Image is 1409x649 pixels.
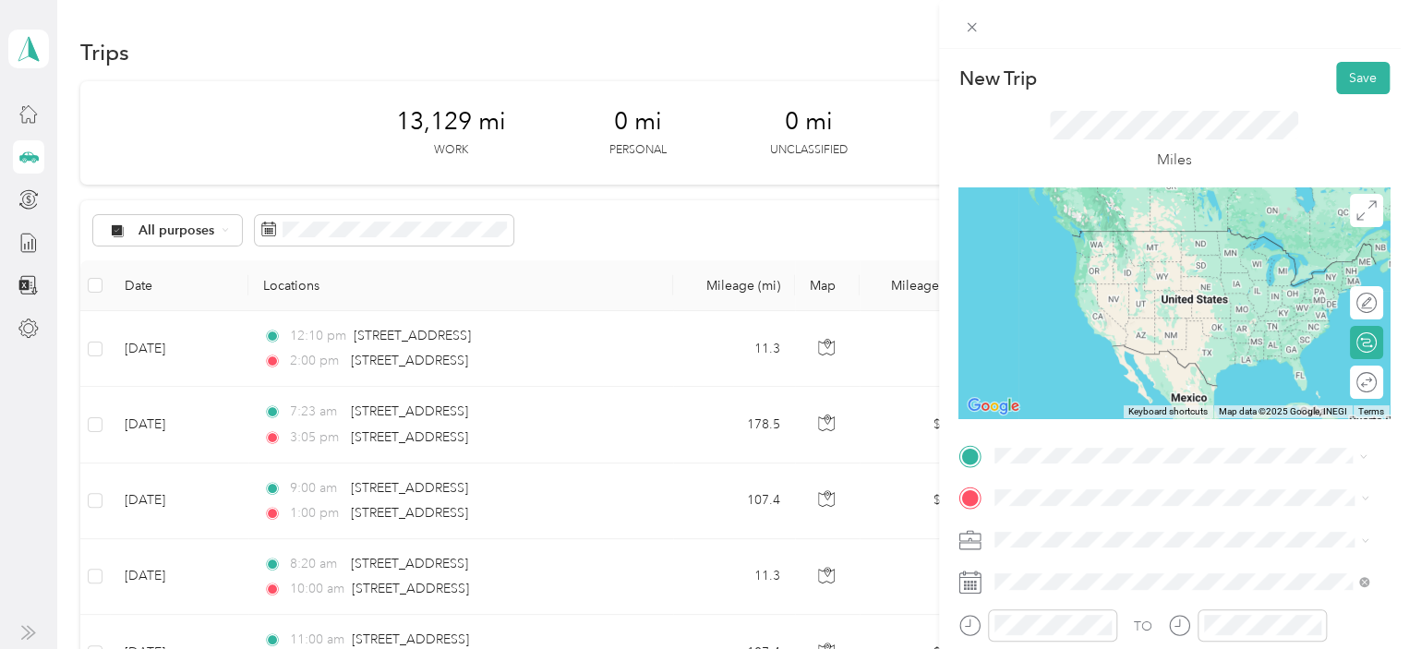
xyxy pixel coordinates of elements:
div: TO [1134,617,1152,636]
img: Google [963,394,1024,418]
button: Keyboard shortcuts [1128,405,1208,418]
p: Miles [1157,149,1192,172]
iframe: Everlance-gr Chat Button Frame [1306,546,1409,649]
p: New Trip [958,66,1036,91]
span: Map data ©2025 Google, INEGI [1219,406,1347,416]
button: Save [1336,62,1390,94]
a: Open this area in Google Maps (opens a new window) [963,394,1024,418]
